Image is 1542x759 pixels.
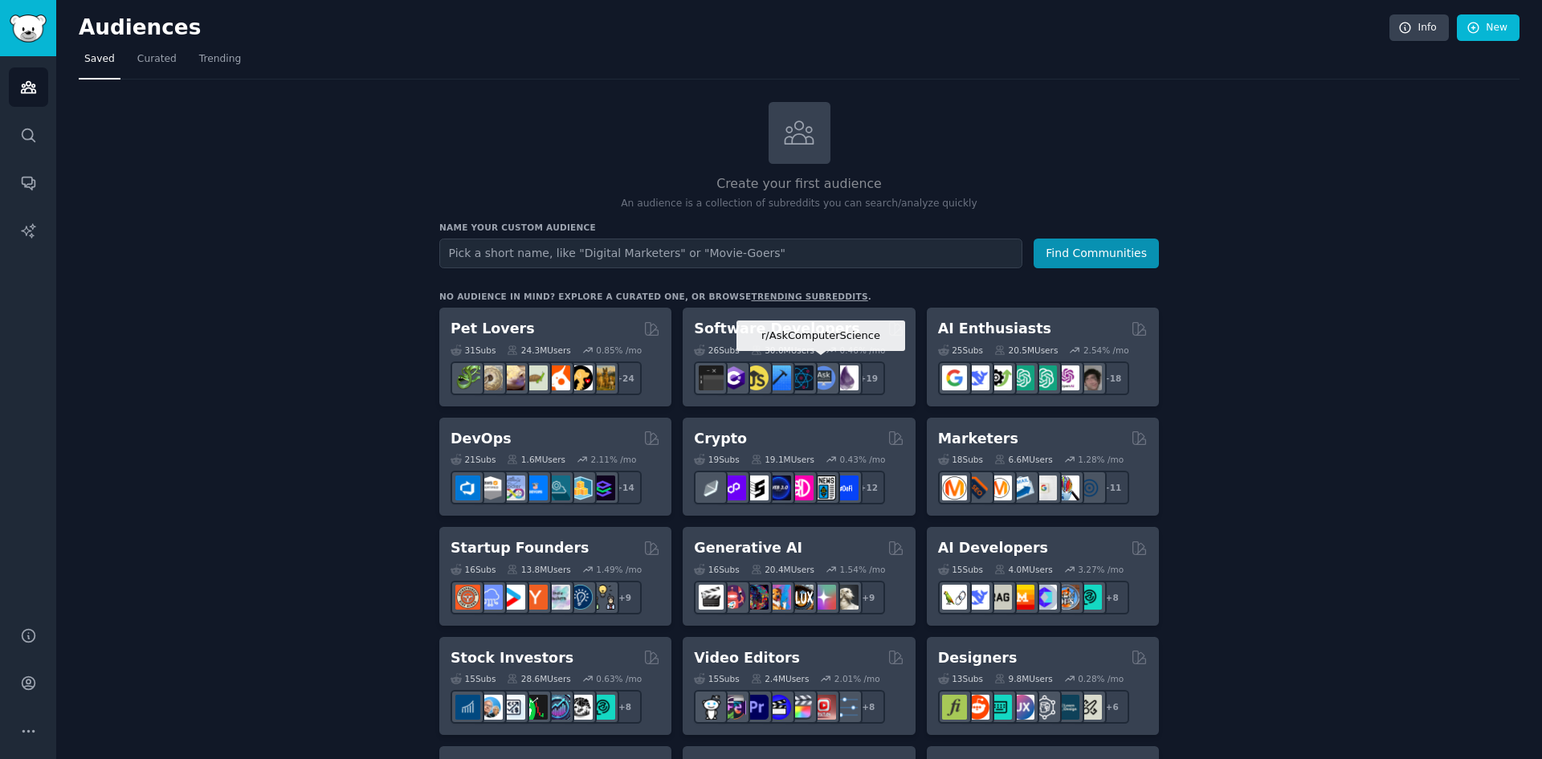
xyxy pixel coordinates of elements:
img: UI_Design [987,695,1012,720]
h2: Startup Founders [451,538,589,558]
img: DevOpsLinks [523,475,548,500]
img: typography [942,695,967,720]
div: 2.54 % /mo [1083,345,1129,356]
img: startup [500,585,525,610]
img: technicalanalysis [590,695,615,720]
img: dalle2 [721,585,746,610]
img: sdforall [766,585,791,610]
span: Saved [84,52,115,67]
div: + 11 [1095,471,1129,504]
img: ArtificalIntelligence [1077,365,1102,390]
img: indiehackers [545,585,570,610]
div: 0.46 % /mo [840,345,886,356]
img: UXDesign [1010,695,1034,720]
img: PlatformEngineers [590,475,615,500]
img: Trading [523,695,548,720]
img: DeepSeek [965,585,989,610]
div: 30.0M Users [751,345,814,356]
img: swingtrading [568,695,593,720]
img: OpenAIDev [1055,365,1079,390]
img: software [699,365,724,390]
div: + 8 [851,690,885,724]
div: 3.27 % /mo [1078,564,1124,575]
div: 28.6M Users [507,673,570,684]
a: Info [1389,14,1449,42]
img: ballpython [478,365,503,390]
img: Entrepreneurship [568,585,593,610]
h2: Marketers [938,429,1018,449]
h2: Designers [938,648,1018,668]
div: 4.0M Users [994,564,1053,575]
img: PetAdvice [568,365,593,390]
h2: AI Enthusiasts [938,319,1051,339]
img: elixir [834,365,859,390]
img: azuredevops [455,475,480,500]
h2: AI Developers [938,538,1048,558]
img: cockatiel [545,365,570,390]
img: CryptoNews [811,475,836,500]
img: reactnative [789,365,814,390]
input: Pick a short name, like "Digital Marketers" or "Movie-Goers" [439,239,1022,268]
div: 13.8M Users [507,564,570,575]
img: dividends [455,695,480,720]
img: premiere [744,695,769,720]
div: 15 Sub s [451,673,496,684]
img: 0xPolygon [721,475,746,500]
a: New [1457,14,1520,42]
div: 0.43 % /mo [840,454,886,465]
img: OnlineMarketing [1077,475,1102,500]
div: 18 Sub s [938,454,983,465]
img: starryai [811,585,836,610]
img: Emailmarketing [1010,475,1034,500]
div: 1.28 % /mo [1078,454,1124,465]
div: 1.54 % /mo [840,564,886,575]
img: bigseo [965,475,989,500]
div: + 24 [608,361,642,395]
div: 19 Sub s [694,454,739,465]
img: defiblockchain [789,475,814,500]
h2: Audiences [79,15,1389,41]
div: 16 Sub s [694,564,739,575]
img: finalcutpro [789,695,814,720]
span: Trending [199,52,241,67]
img: learnjavascript [744,365,769,390]
img: growmybusiness [590,585,615,610]
div: 13 Sub s [938,673,983,684]
img: Docker_DevOps [500,475,525,500]
img: ValueInvesting [478,695,503,720]
img: EntrepreneurRideAlong [455,585,480,610]
h2: DevOps [451,429,512,449]
div: + 9 [851,581,885,614]
div: 16 Sub s [451,564,496,575]
div: 25 Sub s [938,345,983,356]
div: + 9 [608,581,642,614]
img: gopro [699,695,724,720]
img: VideoEditors [766,695,791,720]
img: editors [721,695,746,720]
img: LangChain [942,585,967,610]
div: No audience in mind? Explore a curated one, or browse . [439,291,871,302]
div: + 19 [851,361,885,395]
img: AskComputerScience [811,365,836,390]
img: aivideo [699,585,724,610]
img: platformengineering [545,475,570,500]
div: 31 Sub s [451,345,496,356]
div: 20.4M Users [751,564,814,575]
div: 1.6M Users [507,454,565,465]
div: 6.6M Users [994,454,1053,465]
button: Find Communities [1034,239,1159,268]
img: deepdream [744,585,769,610]
img: ycombinator [523,585,548,610]
div: 1.49 % /mo [596,564,642,575]
span: Curated [137,52,177,67]
div: + 14 [608,471,642,504]
div: 15 Sub s [694,673,739,684]
h3: Name your custom audience [439,222,1159,233]
a: trending subreddits [751,292,867,301]
img: UX_Design [1077,695,1102,720]
img: SaaS [478,585,503,610]
div: 0.28 % /mo [1078,673,1124,684]
div: + 8 [1095,581,1129,614]
div: 0.63 % /mo [596,673,642,684]
div: 15 Sub s [938,564,983,575]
